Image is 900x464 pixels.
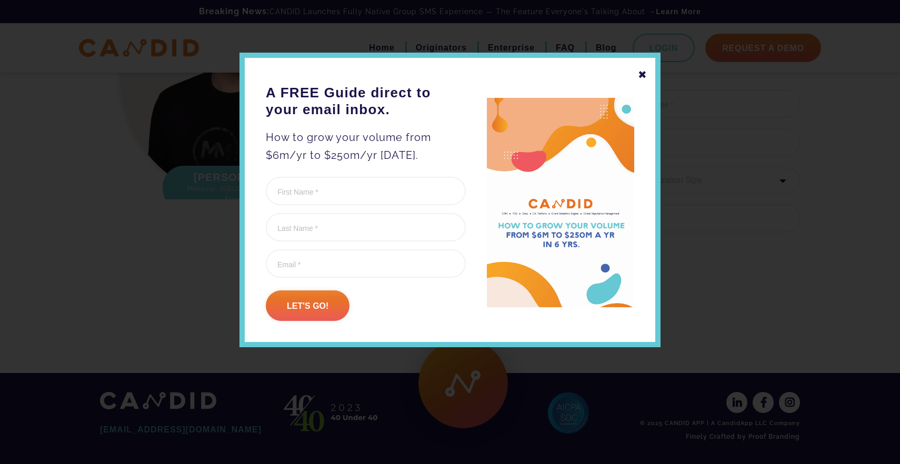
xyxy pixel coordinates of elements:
[266,84,466,118] h3: A FREE Guide direct to your email inbox.
[266,290,349,321] input: Let's go!
[638,66,647,84] div: ✖
[266,249,466,278] input: Email *
[487,98,634,308] img: A FREE Guide direct to your email inbox.
[266,177,466,205] input: First Name *
[266,213,466,241] input: Last Name *
[266,128,466,164] p: How to grow your volume from $6m/yr to $250m/yr [DATE].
